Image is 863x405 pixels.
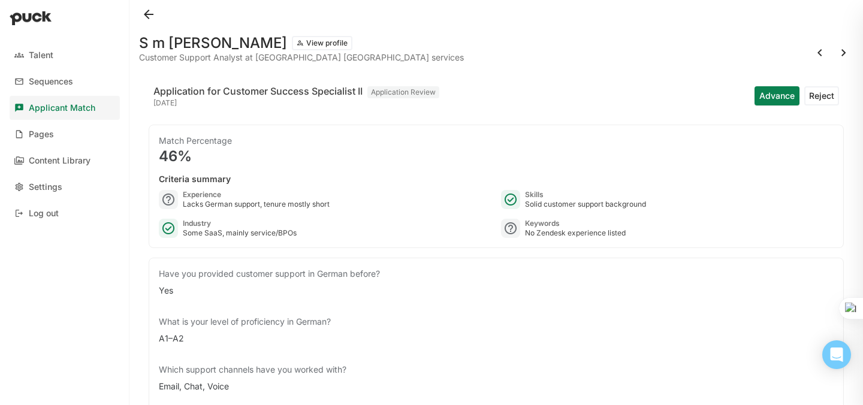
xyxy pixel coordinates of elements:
h1: S m [PERSON_NAME] [139,36,287,50]
a: Applicant Match [10,96,120,120]
a: Settings [10,175,120,199]
div: Experience [183,190,330,200]
div: Skills [525,190,646,200]
div: 46% [159,149,834,164]
div: Lacks German support, tenure mostly short [183,200,330,209]
div: Criteria summary [159,173,834,185]
div: No Zendesk experience listed [525,228,626,238]
div: Talent [29,50,53,61]
div: Settings [29,182,62,192]
div: Application Review [367,86,439,98]
div: Which support channels have you worked with? [159,364,834,376]
div: Application for Customer Success Specialist II [153,84,363,98]
div: Sequences [29,77,73,87]
a: Content Library [10,149,120,173]
div: Open Intercom Messenger [822,340,851,369]
div: A1–A2 [159,333,834,344]
div: [DATE] [153,98,439,108]
div: Pages [29,129,54,140]
button: Reject [804,86,839,105]
div: Some SaaS, mainly service/BPOs [183,228,297,238]
div: Industry [183,219,297,228]
div: Customer Support Analyst at [GEOGRAPHIC_DATA] [GEOGRAPHIC_DATA] services [139,53,464,62]
button: Advance [755,86,799,105]
div: Solid customer support background [525,200,646,209]
div: Have you provided customer support in German before? [159,268,834,280]
div: Content Library [29,156,90,166]
div: Keywords [525,219,626,228]
div: Applicant Match [29,103,95,113]
a: Pages [10,122,120,146]
div: Yes [159,285,834,297]
a: Sequences [10,69,120,93]
a: Talent [10,43,120,67]
div: Match Percentage [159,135,834,147]
div: Email, Chat, Voice [159,380,834,392]
div: Log out [29,208,59,219]
button: View profile [292,36,352,50]
div: What is your level of proficiency in German? [159,316,834,328]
